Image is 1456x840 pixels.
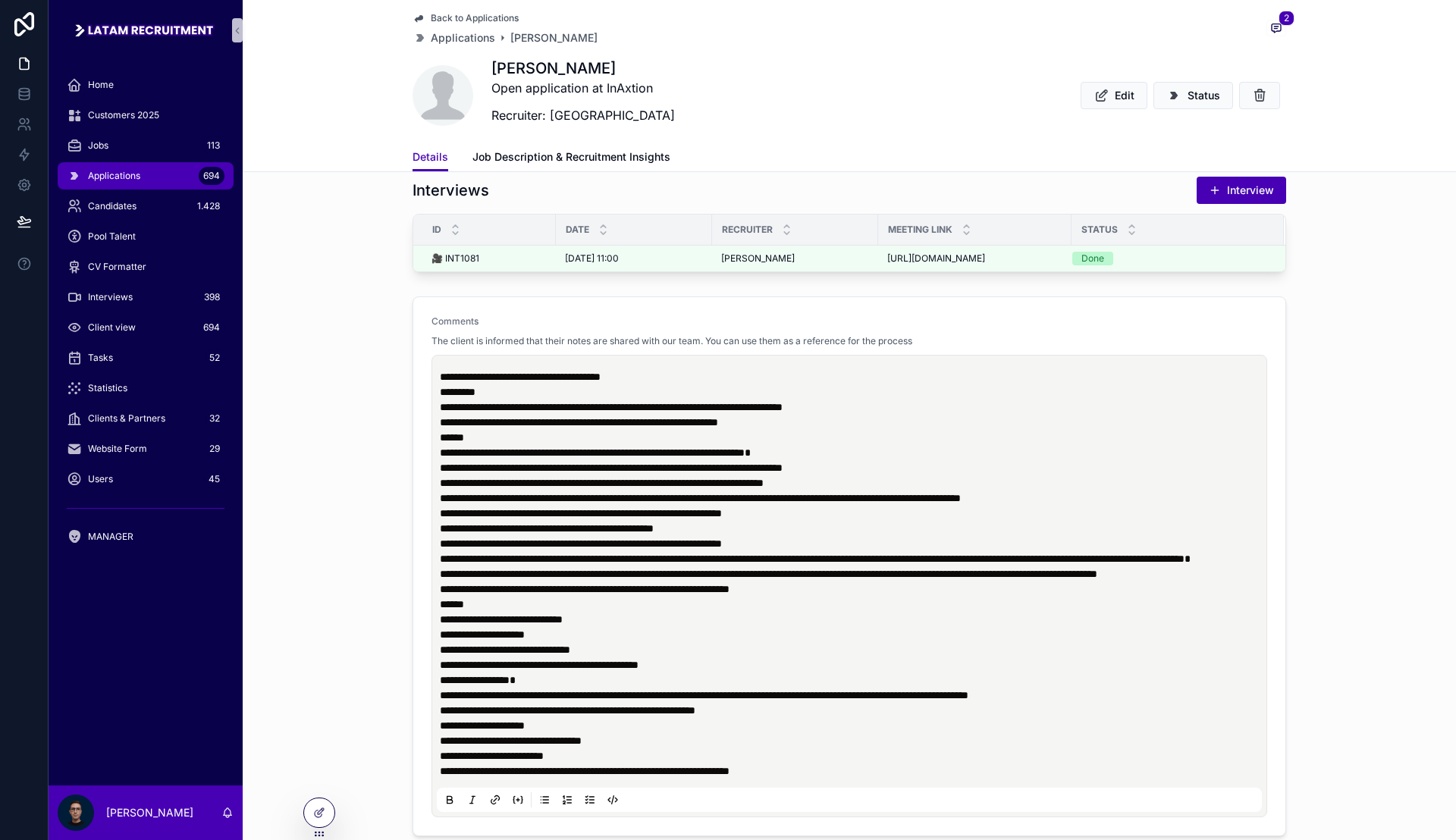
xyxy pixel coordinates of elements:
button: Edit [1081,82,1147,109]
span: Website Form [88,443,147,455]
span: Back to Applications [431,12,519,24]
span: Comments [431,315,479,327]
a: [DATE] 11:00 [565,252,703,265]
a: Users45 [58,465,234,493]
span: MANAGER [88,531,133,543]
a: Tasks52 [58,344,234,371]
a: Job Description & Recruitment Insights [472,143,670,174]
div: 45 [204,470,224,488]
a: CV Formatter [58,253,234,281]
img: App logo [73,18,218,42]
span: Statistics [88,382,127,394]
span: Edit [1115,88,1134,103]
a: Jobs113 [58,132,234,159]
div: 113 [202,136,224,155]
span: 2 [1279,11,1294,26]
a: 🎥 INT1081 [431,252,547,265]
h1: [PERSON_NAME] [491,58,675,79]
p: Recruiter: [GEOGRAPHIC_DATA] [491,106,675,124]
a: [PERSON_NAME] [721,252,869,265]
span: The client is informed that their notes are shared with our team. You can use them as a reference... [431,335,912,347]
span: Candidates [88,200,136,212]
span: Details [413,149,448,165]
span: id [432,224,441,236]
span: [PERSON_NAME] [721,252,795,265]
span: Status [1081,224,1118,236]
span: [DATE] 11:00 [565,252,619,265]
a: Client view694 [58,314,234,341]
button: 2 [1266,20,1286,39]
span: Recruiter [722,224,773,236]
span: Applications [431,30,495,45]
a: [URL][DOMAIN_NAME] [887,252,1062,265]
a: Applications694 [58,162,234,190]
span: 🎥 INT1081 [431,252,479,265]
span: date [566,224,589,236]
div: Done [1081,252,1104,265]
div: 694 [199,167,224,185]
a: Website Form29 [58,435,234,462]
a: Home [58,71,234,99]
a: Statistics [58,375,234,402]
span: Applications [88,170,140,182]
a: Customers 2025 [58,102,234,129]
span: Customers 2025 [88,109,159,121]
a: [PERSON_NAME] [510,30,598,45]
div: 32 [205,409,224,428]
span: Clients & Partners [88,412,165,425]
button: Interview [1197,177,1286,204]
div: 52 [205,349,224,367]
span: Client view [88,321,136,334]
span: Interviews [88,291,133,303]
span: Users [88,473,113,485]
a: MANAGER [58,523,234,550]
p: Open application at InAxtion [491,79,675,97]
p: [PERSON_NAME] [106,805,193,820]
span: [URL][DOMAIN_NAME] [887,252,985,265]
div: 694 [199,318,224,337]
button: Status [1153,82,1233,109]
span: CV Formatter [88,261,146,273]
span: Jobs [88,139,108,152]
span: Meeting link [888,224,952,236]
a: Pool Talent [58,223,234,250]
span: Job Description & Recruitment Insights [472,149,670,165]
span: Tasks [88,352,113,364]
div: 1.428 [193,197,224,215]
div: scrollable content [49,61,243,570]
a: Details [413,143,448,172]
a: Interviews398 [58,284,234,311]
h1: Interviews [413,180,489,201]
span: Pool Talent [88,230,136,243]
div: 398 [199,288,224,306]
div: 29 [205,440,224,458]
a: Done [1072,252,1266,265]
a: Candidates1.428 [58,193,234,220]
span: Home [88,79,114,91]
span: Status [1188,88,1220,103]
a: Clients & Partners32 [58,405,234,432]
a: Applications [413,30,495,45]
a: Back to Applications [413,12,519,24]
